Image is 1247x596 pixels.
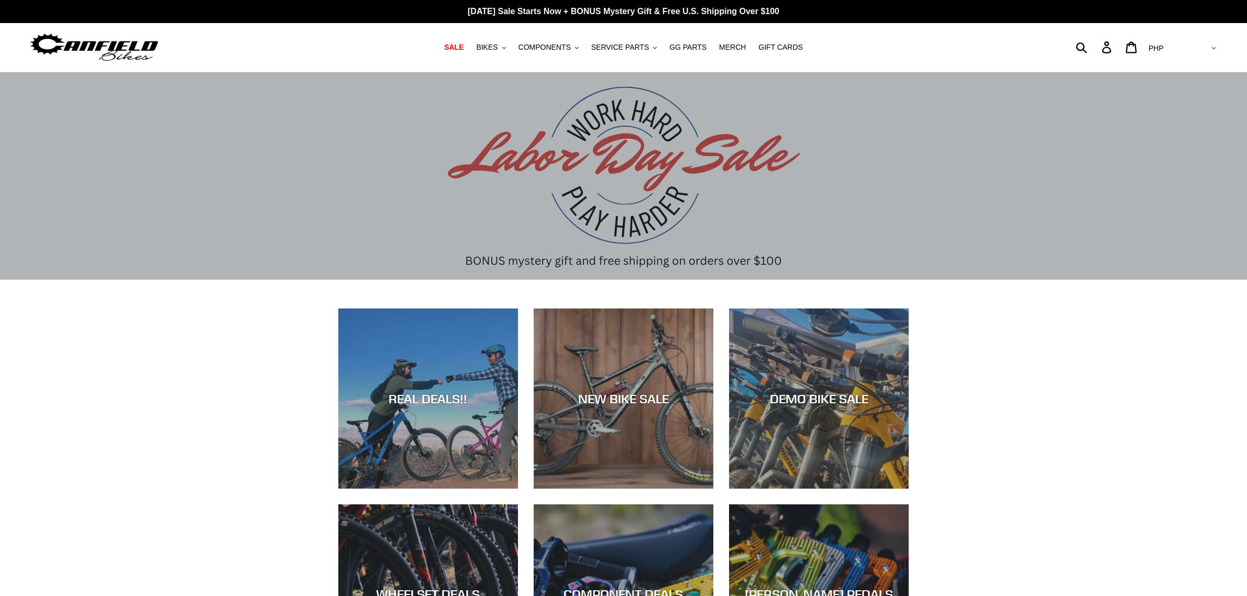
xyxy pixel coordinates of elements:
[1082,36,1108,59] input: Search
[664,40,712,54] a: GG PARTS
[591,43,649,52] span: SERVICE PARTS
[29,31,160,64] img: Canfield Bikes
[338,391,518,406] div: REAL DEALS!!
[444,43,464,52] span: SALE
[753,40,808,54] a: GIFT CARDS
[534,308,713,488] a: NEW BIKE SALE
[586,40,662,54] button: SERVICE PARTS
[338,308,518,488] a: REAL DEALS!!
[518,43,571,52] span: COMPONENTS
[471,40,511,54] button: BIKES
[534,391,713,406] div: NEW BIKE SALE
[513,40,584,54] button: COMPONENTS
[729,391,909,406] div: DEMO BIKE SALE
[439,40,469,54] a: SALE
[729,308,909,488] a: DEMO BIKE SALE
[758,43,803,52] span: GIFT CARDS
[476,43,498,52] span: BIKES
[714,40,751,54] a: MERCH
[719,43,746,52] span: MERCH
[669,43,707,52] span: GG PARTS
